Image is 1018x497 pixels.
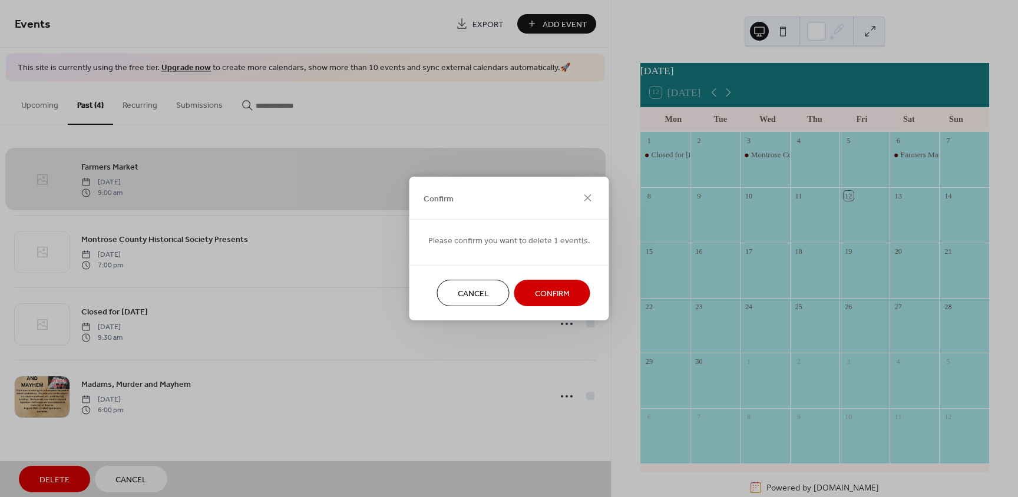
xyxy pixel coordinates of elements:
span: Confirm [424,193,454,205]
button: Cancel [437,280,510,306]
span: Cancel [458,288,489,300]
button: Confirm [514,280,590,306]
span: Confirm [535,288,570,300]
span: Please confirm you want to delete 1 event(s. [428,235,590,247]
